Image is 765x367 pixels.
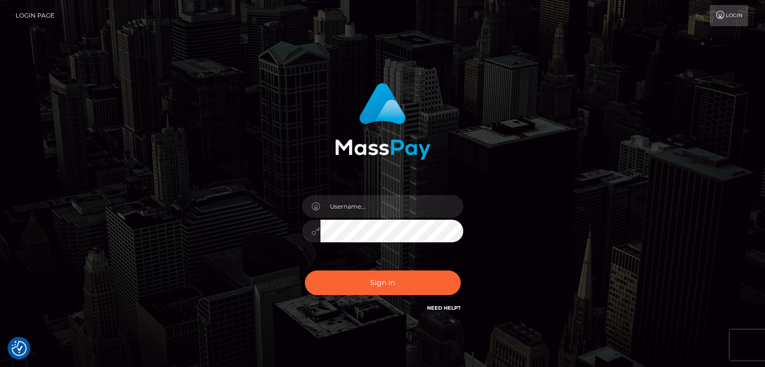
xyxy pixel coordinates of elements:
img: Revisit consent button [12,341,27,356]
input: Username... [320,195,463,218]
a: Need Help? [427,305,461,311]
img: MassPay Login [335,83,431,160]
button: Sign in [305,270,461,295]
a: Login [710,5,748,26]
a: Login Page [16,5,54,26]
button: Consent Preferences [12,341,27,356]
